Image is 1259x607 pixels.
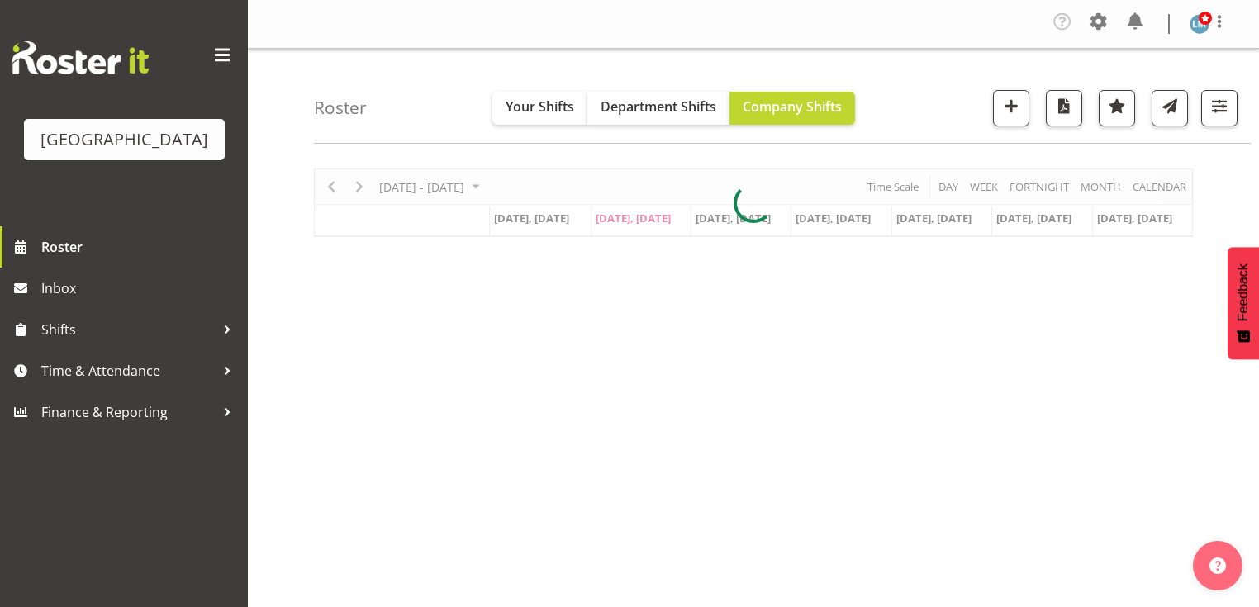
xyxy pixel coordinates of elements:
span: Your Shifts [506,97,574,116]
img: help-xxl-2.png [1209,557,1226,574]
span: Company Shifts [743,97,842,116]
button: Feedback - Show survey [1228,247,1259,359]
img: Rosterit website logo [12,41,149,74]
span: Roster [41,235,240,259]
img: lesley-mckenzie127.jpg [1190,14,1209,34]
span: Finance & Reporting [41,400,215,424]
button: Highlight an important date within the roster. [1099,90,1135,126]
button: Filter Shifts [1201,90,1238,126]
h4: Roster [314,98,367,117]
button: Company Shifts [729,92,855,125]
span: Time & Attendance [41,358,215,383]
button: Your Shifts [492,92,587,125]
span: Feedback [1236,263,1251,321]
button: Department Shifts [587,92,729,125]
span: Department Shifts [601,97,716,116]
span: Inbox [41,276,240,301]
span: Shifts [41,317,215,342]
button: Send a list of all shifts for the selected filtered period to all rostered employees. [1152,90,1188,126]
div: [GEOGRAPHIC_DATA] [40,127,208,152]
button: Download a PDF of the roster according to the set date range. [1046,90,1082,126]
button: Add a new shift [993,90,1029,126]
